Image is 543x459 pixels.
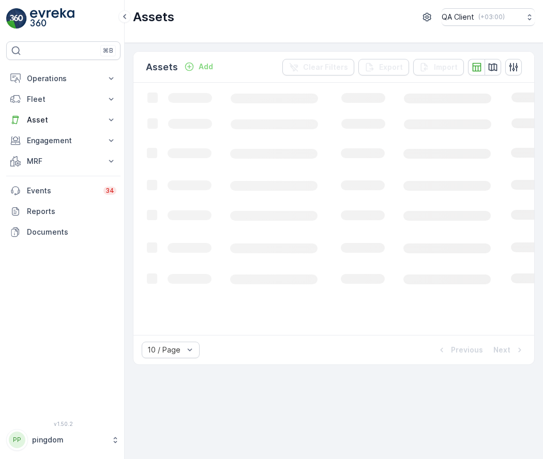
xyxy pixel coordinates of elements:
a: Events34 [6,180,120,201]
p: Fleet [27,94,100,104]
button: Asset [6,110,120,130]
button: Operations [6,68,120,89]
p: Export [379,62,403,72]
p: 34 [105,187,114,195]
p: Import [434,62,458,72]
img: logo [6,8,27,29]
p: Engagement [27,135,100,146]
button: Previous [435,344,484,356]
p: MRF [27,156,100,166]
button: Next [492,344,526,356]
button: Add [180,60,217,73]
a: Reports [6,201,120,222]
p: Add [199,62,213,72]
p: Assets [133,9,174,25]
a: Documents [6,222,120,242]
p: Reports [27,206,116,217]
p: ( +03:00 ) [478,13,505,21]
p: QA Client [442,12,474,22]
span: v 1.50.2 [6,421,120,427]
p: Asset [27,115,100,125]
button: PPpingdom [6,429,120,451]
button: MRF [6,151,120,172]
div: PP [9,432,25,448]
button: Clear Filters [282,59,354,75]
p: Events [27,186,97,196]
button: Fleet [6,89,120,110]
p: Previous [451,345,483,355]
p: Documents [27,227,116,237]
p: pingdom [32,435,106,445]
button: Engagement [6,130,120,151]
p: Next [493,345,510,355]
p: ⌘B [103,47,113,55]
p: Assets [146,60,178,74]
button: Export [358,59,409,75]
p: Operations [27,73,100,84]
button: Import [413,59,464,75]
p: Clear Filters [303,62,348,72]
button: QA Client(+03:00) [442,8,535,26]
img: logo_light-DOdMpM7g.png [30,8,74,29]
